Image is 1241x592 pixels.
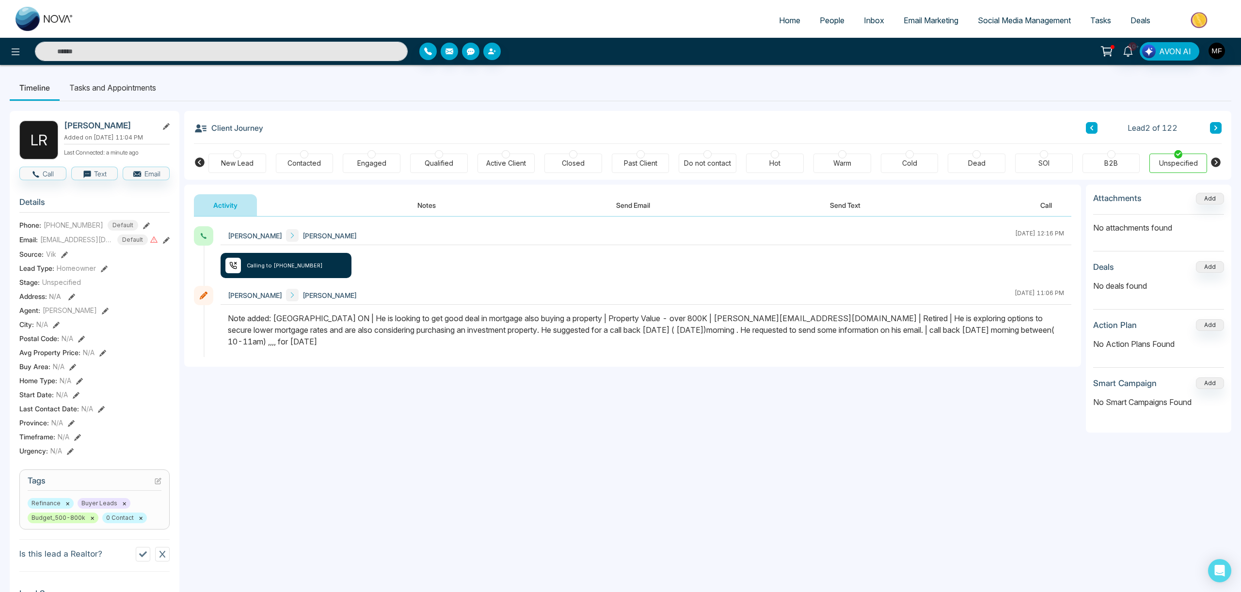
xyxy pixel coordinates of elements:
div: Qualified [425,158,453,168]
span: Agent: [19,305,40,315]
div: B2B [1104,158,1118,168]
p: Is this lead a Realtor? [19,548,102,561]
span: Default [117,234,148,245]
div: SOI [1038,158,1050,168]
span: Buy Area : [19,361,50,372]
a: Social Media Management [968,11,1081,30]
span: [PERSON_NAME] [302,290,357,300]
div: Engaged [357,158,386,168]
span: N/A [83,347,95,358]
p: No attachments found [1093,215,1224,234]
span: [PERSON_NAME] [228,290,282,300]
button: × [122,499,127,508]
button: Email [123,167,170,180]
div: Warm [833,158,851,168]
div: Past Client [624,158,657,168]
button: × [139,514,143,522]
span: Budget_500-800k [28,513,98,523]
a: Tasks [1081,11,1121,30]
span: Home Type : [19,375,57,386]
button: Activity [194,194,257,216]
h3: Details [19,197,170,212]
a: Deals [1121,11,1160,30]
li: Timeline [10,75,60,101]
a: Inbox [854,11,894,30]
span: 0 Contact [102,513,147,523]
span: N/A [36,319,48,329]
div: Closed [562,158,585,168]
h3: Client Journey [194,121,263,135]
div: Unspecified [1159,158,1198,168]
span: N/A [50,446,62,456]
span: Add [1196,194,1224,202]
h3: Attachments [1093,193,1142,203]
span: Stage: [19,277,40,287]
div: [DATE] 12:16 PM [1015,229,1064,242]
h3: Action Plan [1093,320,1137,330]
span: People [820,16,844,25]
span: N/A [49,292,61,300]
span: Unspecified [42,277,81,287]
div: Hot [769,158,780,168]
a: Home [769,11,810,30]
span: [EMAIL_ADDRESS][DOMAIN_NAME] [40,234,113,245]
span: [PERSON_NAME] [43,305,97,315]
p: No deals found [1093,280,1224,292]
span: N/A [56,389,68,400]
span: Start Date : [19,389,54,400]
div: L R [19,121,58,159]
span: N/A [60,375,71,386]
div: Do not contact [684,158,731,168]
img: Nova CRM Logo [16,7,74,31]
span: [PERSON_NAME] [228,231,282,241]
button: Call [19,167,66,180]
span: N/A [53,361,64,372]
img: Market-place.gif [1165,9,1235,31]
span: Source: [19,249,44,259]
p: Added on [DATE] 11:04 PM [64,133,170,142]
span: Last Contact Date : [19,404,79,414]
button: AVON AI [1140,42,1199,61]
div: Active Client [486,158,526,168]
span: Address: [19,291,61,301]
img: Lead Flow [1142,45,1156,58]
span: Lead 2 of 122 [1128,122,1177,134]
span: N/A [81,404,93,414]
li: Tasks and Appointments [60,75,166,101]
span: AVON AI [1159,46,1191,57]
button: Call [1021,194,1071,216]
button: Add [1196,377,1224,389]
span: Phone: [19,220,41,230]
h3: Deals [1093,262,1114,272]
span: 10+ [1128,42,1137,51]
div: Contacted [287,158,321,168]
p: No Action Plans Found [1093,338,1224,350]
span: Email Marketing [904,16,958,25]
span: Home [779,16,800,25]
a: Email Marketing [894,11,968,30]
span: [PHONE_NUMBER] [44,220,103,230]
span: Vik [46,249,56,259]
h3: Smart Campaign [1093,378,1157,388]
span: Avg Property Price : [19,347,80,358]
button: Add [1196,261,1224,273]
button: Notes [398,194,455,216]
h3: Tags [28,476,161,491]
button: Send Email [597,194,669,216]
span: Social Media Management [978,16,1071,25]
span: Inbox [864,16,884,25]
span: [PERSON_NAME] [302,231,357,241]
span: Homeowner [57,263,96,273]
span: Email: [19,234,38,245]
a: People [810,11,854,30]
span: Deals [1130,16,1150,25]
img: User Avatar [1209,43,1225,59]
span: Province : [19,418,49,428]
span: City : [19,319,34,329]
span: Timeframe : [19,432,55,442]
span: Calling to [PHONE_NUMBER] [247,262,323,270]
span: Refinance [28,498,74,509]
a: 10+ [1116,42,1140,59]
div: Cold [902,158,917,168]
span: N/A [58,432,69,442]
